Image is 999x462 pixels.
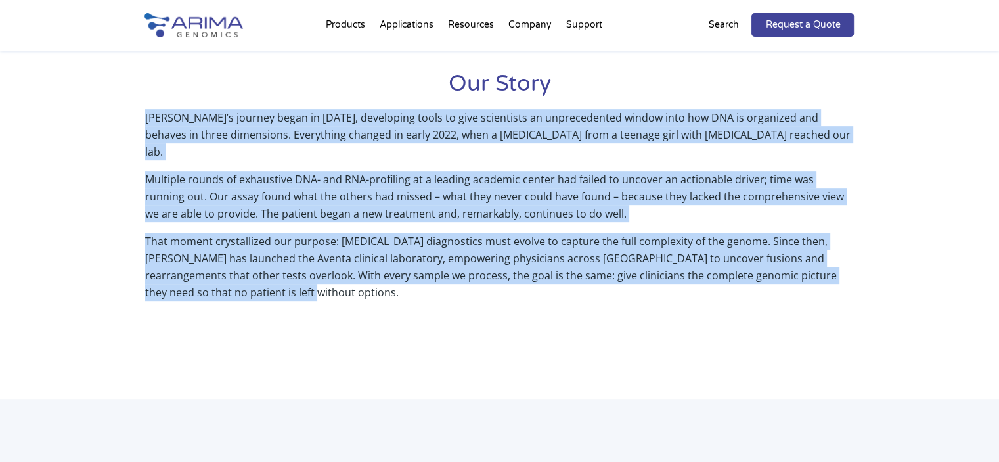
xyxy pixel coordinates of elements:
p: Multiple rounds of exhaustive DNA- and RNA-profiling at a leading academic center had failed to u... [145,171,855,233]
p: That moment crystallized our purpose: [MEDICAL_DATA] diagnostics must evolve to capture the full ... [145,233,855,312]
p: [PERSON_NAME]’s journey began in [DATE], developing tools to give scientists an unprecedented win... [145,109,855,171]
p: Search [708,16,738,34]
h1: Our Story [145,69,855,109]
img: Arima-Genomics-logo [144,13,243,37]
a: Request a Quote [751,13,854,37]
